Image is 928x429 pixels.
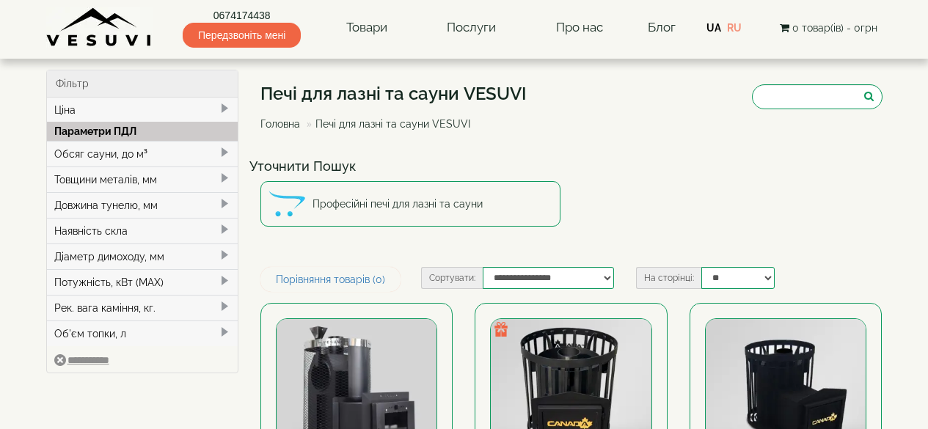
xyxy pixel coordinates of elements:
[332,11,402,45] a: Товари
[303,117,470,131] li: Печі для лазні та сауни VESUVI
[541,11,618,45] a: Про нас
[260,118,300,130] a: Головна
[47,192,238,218] div: Довжина тунелю, мм
[183,23,301,48] span: Передзвоніть мені
[47,243,238,269] div: Діаметр димоходу, мм
[432,11,511,45] a: Послуги
[260,84,527,103] h1: Печі для лазні та сауни VESUVI
[47,122,238,141] div: Параметри ПДЛ
[792,22,877,34] span: 0 товар(ів) - 0грн
[636,267,701,289] label: На сторінці:
[47,98,238,122] div: Ціна
[47,320,238,346] div: Об'єм топки, л
[47,141,238,166] div: Обсяг сауни, до м³
[47,295,238,320] div: Рек. вага каміння, кг.
[260,181,560,227] a: Професійні печі для лазні та сауни Професійні печі для лазні та сауни
[47,218,238,243] div: Наявність скла
[183,8,301,23] a: 0674174438
[727,22,742,34] a: RU
[46,7,153,48] img: Завод VESUVI
[494,322,508,337] img: gift
[775,20,882,36] button: 0 товар(ів) - 0грн
[47,269,238,295] div: Потужність, кВт (MAX)
[706,22,721,34] a: UA
[421,267,483,289] label: Сортувати:
[648,20,676,34] a: Блог
[249,159,894,174] h4: Уточнити Пошук
[260,267,401,292] a: Порівняння товарів (0)
[47,70,238,98] div: Фільтр
[47,166,238,192] div: Товщини металів, мм
[268,186,305,222] img: Професійні печі для лазні та сауни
